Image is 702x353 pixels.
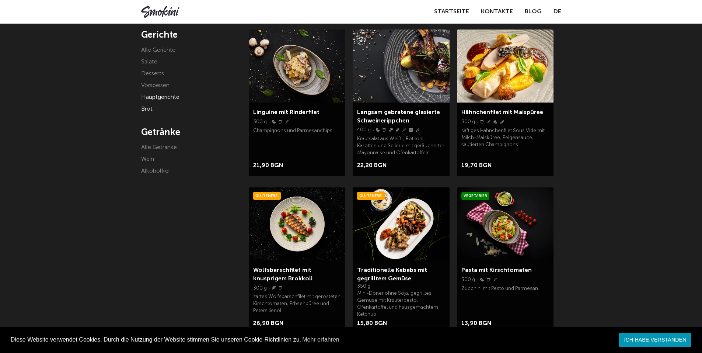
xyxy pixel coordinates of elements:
font: Champignons und Parmesanchips [253,128,332,133]
font: 15,80 BGN [357,321,387,326]
img: Smokini_Winter_Menu_24.jpg [457,187,553,260]
font: saftiges Hähnchenfilet Sous Vide mit Milch-Maisküree, Feigensauce, sautierten Champignons [461,128,545,147]
font: 19,70 BGN [461,163,492,169]
font: zartes Wolfsbarschfilet mit gerösteten Kirschtomaten, Erbsenpüree und Petersilienöl [253,294,340,313]
img: Milk.svg [383,128,386,132]
a: Alle Getränke [141,145,177,150]
a: Wolfsbarschfilet mit knusprigem Brokkoli [253,267,312,281]
a: Salate [141,59,157,65]
a: Vorspeisen [141,83,170,89]
a: DE [553,7,561,17]
font: 21,90 BGN [253,163,283,169]
font: Zucchini mit Pesto und Parmesan [461,286,538,291]
font: Glutenfrei [255,194,279,198]
font: ICH HABE VERSTANDEN [624,337,686,343]
a: Kontakte [481,9,513,15]
img: 607ed789484f2294b09569ca09327f50d14cb96d2d1e2259c533813c12cb2ab9.jpeg [353,187,449,260]
font: Krautsalat aus Weiß-, Rotkohl, Karotten und Sellerie mit geräucherter Mayonnaise und Ofenkartoffeln [357,136,444,155]
img: rebra.jpg [353,30,449,103]
img: Smokini_Winter_Menu_30.jpg [457,30,553,103]
img: Soy.svg [500,120,504,124]
a: Alkoholfrei [141,168,170,174]
img: Smokini_Winter_Menu_34.jpg [249,187,345,260]
font: 13,90 BGN [461,321,491,326]
font: 400 g [357,128,371,132]
a: Cookie-Nachricht ablehnen [619,333,691,347]
img: Milk.svg [279,286,282,290]
font: Diese Website verwendet Cookies. Durch die Nutzung der Website stimmen Sie unseren Cookie-Richtli... [11,336,301,343]
a: Linguine mit Rinderfilet [253,110,319,115]
a: mehr über Cookies erfahren [301,334,340,345]
img: Milk.svg [487,278,490,281]
img: Eggs.svg [480,278,484,281]
font: 300 g [253,286,267,291]
font: DE [553,9,561,15]
img: Eggs.svg [376,128,380,132]
img: Smokini_Winter_Menu_25.jpg [249,30,345,103]
font: Vegetarier [464,194,487,198]
font: 350 g [357,284,370,289]
a: Traditionelle Kebabs mit gegrilltem Gemüse [357,267,427,281]
img: Wheat.svg [285,120,289,124]
a: Hauptgerichte [141,94,179,100]
a: Wein [141,156,154,162]
img: SO.svg [409,128,413,132]
font: Mehr erfahren [302,336,339,343]
a: Pasta mit Kirschtomaten [461,267,532,273]
font: 300 g [253,120,267,124]
img: Soy.svg [416,128,419,132]
a: Startseite [434,9,469,15]
font: 300 g [461,120,475,124]
img: Eggs.svg [272,120,276,124]
img: Fish.svg [272,286,276,290]
img: Wheat.svg [487,120,490,124]
a: Alle Gerichte [141,47,175,53]
a: Hähnchenfilet mit Maispüree [461,110,543,115]
a: Blog [525,9,542,15]
img: Wheat.svg [493,278,497,281]
img: Wheat.svg [402,128,406,132]
font: Glutenfrei [359,194,383,198]
font: Getränke [141,128,180,137]
a: Langsam gebratene glasierte Schweinerippchen [357,110,440,124]
img: Milk.svg [279,120,282,124]
a: Desserts [141,71,164,77]
font: 300 g [461,277,475,282]
font: Mini-Döner ohne Soja, gegrilltes Gemüse mit Kräuterpesto, Ofenkartoffel und hausgemachtem Ketchup [357,291,438,317]
img: Peanuts.svg [493,120,497,124]
img: Milk.svg [480,120,484,124]
font: 26,90 BGN [253,321,283,326]
a: Brot [141,106,153,112]
font: Gerichte [141,31,178,39]
img: Sinape.svg [396,128,399,132]
img: Celery.svg [389,128,393,132]
font: 22,20 BGN [357,163,387,169]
